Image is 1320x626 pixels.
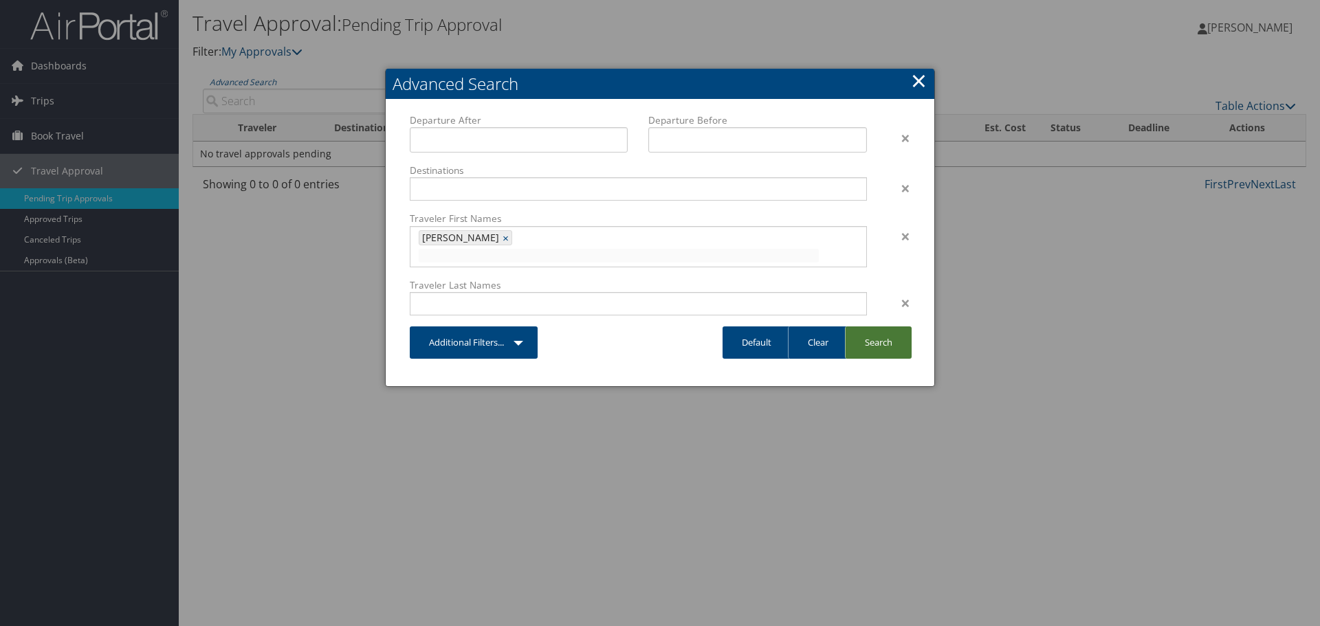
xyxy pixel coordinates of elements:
[877,180,921,197] div: ×
[410,326,538,359] a: Additional Filters...
[911,67,927,94] a: Close
[648,113,866,127] label: Departure Before
[410,278,867,292] label: Traveler Last Names
[410,164,867,177] label: Destinations
[877,295,921,311] div: ×
[788,326,848,359] a: Clear
[386,69,934,99] h2: Advanced Search
[877,130,921,146] div: ×
[410,212,867,225] label: Traveler First Names
[503,231,511,245] a: ×
[877,228,921,245] div: ×
[845,326,912,359] a: Search
[723,326,791,359] a: Default
[419,231,499,245] span: [PERSON_NAME]
[410,113,628,127] label: Departure After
